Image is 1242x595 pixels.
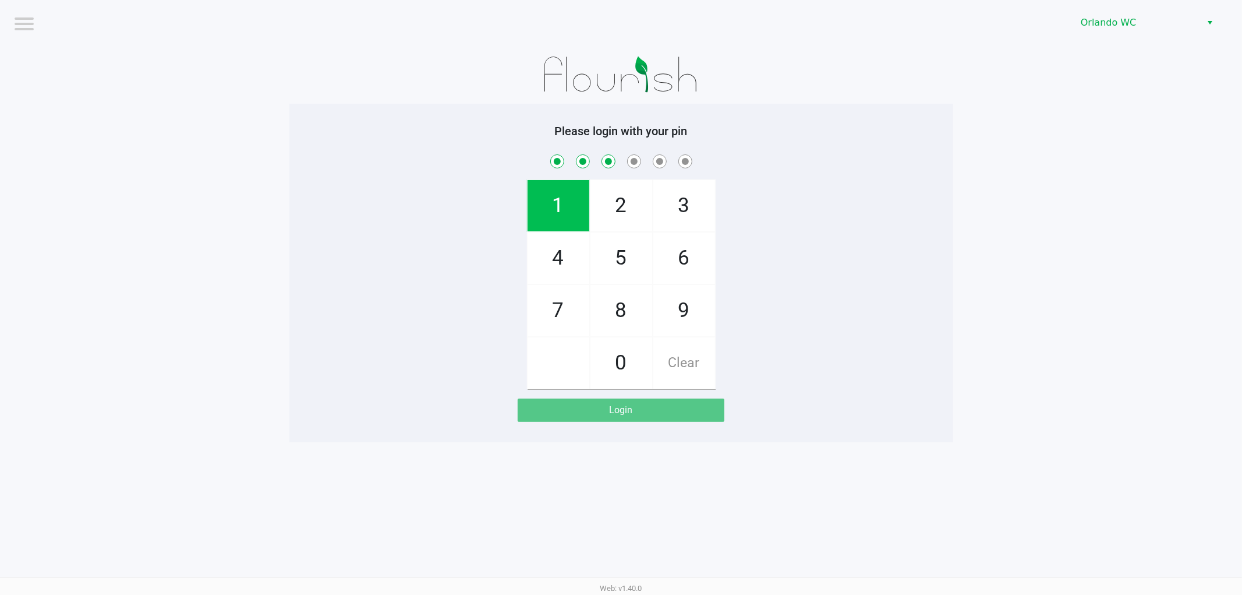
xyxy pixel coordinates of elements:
[1081,16,1194,30] span: Orlando WC
[653,233,715,284] span: 6
[653,180,715,231] span: 3
[528,285,589,336] span: 7
[298,124,944,138] h5: Please login with your pin
[590,337,652,389] span: 0
[590,180,652,231] span: 2
[1201,12,1218,33] button: Select
[590,285,652,336] span: 8
[528,233,589,284] span: 4
[528,180,589,231] span: 1
[590,233,652,284] span: 5
[653,337,715,389] span: Clear
[653,285,715,336] span: 9
[600,584,642,593] span: Web: v1.40.0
